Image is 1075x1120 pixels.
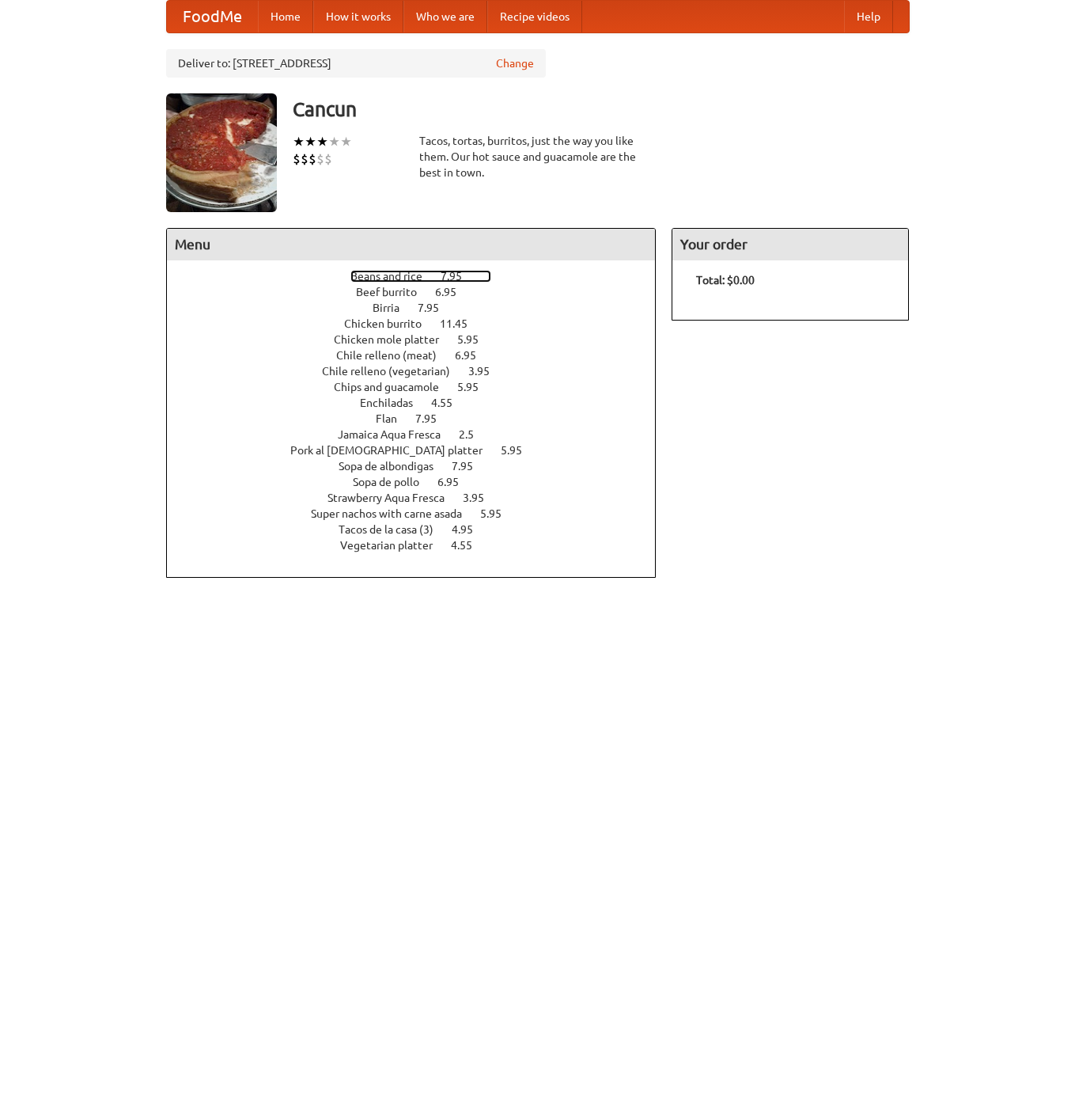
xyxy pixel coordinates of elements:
a: Chile relleno (vegetarian) 3.95 [322,365,519,378]
span: Chicken burrito [344,317,437,330]
span: Jamaica Aqua Fresca [338,428,456,441]
span: Chicken mole platter [334,333,455,346]
span: 3.95 [468,365,505,378]
a: Change [496,55,534,71]
span: Super nachos with carne asada [311,507,478,520]
a: Recipe videos [487,1,582,32]
div: Tacos, tortas, burritos, just the way you like them. Our hot sauce and guacamole are the best in ... [419,133,657,180]
span: Pork al [DEMOGRAPHIC_DATA] platter [290,444,498,457]
li: $ [316,150,324,168]
span: 4.55 [451,539,488,552]
span: Chile relleno (vegetarian) [322,365,466,378]
span: Enchiladas [360,397,429,409]
a: FoodMe [167,1,258,32]
span: 5.95 [457,381,494,393]
a: Home [258,1,313,32]
a: Who we are [403,1,487,32]
span: Strawberry Aqua Fresca [327,492,460,504]
span: Flan [376,412,413,425]
div: Deliver to: [STREET_ADDRESS] [166,49,546,78]
li: ★ [305,133,316,150]
li: ★ [340,133,352,150]
span: Sopa de albondigas [339,460,449,473]
li: ★ [293,133,305,150]
b: Total: $0.00 [696,274,755,287]
a: Sopa de pollo 6.95 [353,476,488,488]
span: 6.95 [437,476,475,488]
span: 11.45 [440,317,483,330]
span: 5.95 [480,507,517,520]
a: Help [844,1,893,32]
span: Sopa de pollo [353,476,435,488]
span: 6.95 [455,349,492,362]
span: 7.95 [441,270,478,283]
span: 6.95 [435,286,472,298]
img: angular.jpg [166,93,277,212]
a: Enchiladas 4.55 [360,397,482,409]
a: Chips and guacamole 5.95 [334,381,508,393]
li: $ [301,150,308,168]
a: Tacos de la casa (3) 4.95 [339,523,502,536]
a: Strawberry Aqua Fresca 3.95 [327,492,513,504]
span: Chips and guacamole [334,381,455,393]
span: Vegetarian platter [340,539,449,552]
a: Pork al [DEMOGRAPHIC_DATA] platter 5.95 [290,444,551,457]
span: 4.95 [452,523,489,536]
a: Jamaica Aqua Fresca 2.5 [338,428,503,441]
h3: Cancun [293,93,910,125]
span: Tacos de la casa (3) [339,523,449,536]
span: 5.95 [501,444,538,457]
span: 7.95 [415,412,452,425]
a: Chicken burrito 11.45 [344,317,497,330]
li: ★ [328,133,340,150]
a: Birria 7.95 [373,302,468,314]
span: Chile relleno (meat) [336,349,452,362]
a: Sopa de albondigas 7.95 [339,460,502,473]
span: 2.5 [459,428,490,441]
h4: Menu [167,229,656,260]
a: Super nachos with carne asada 5.95 [311,507,531,520]
h4: Your order [672,229,908,260]
a: Flan 7.95 [376,412,466,425]
a: Chicken mole platter 5.95 [334,333,508,346]
a: Beef burrito 6.95 [356,286,486,298]
li: $ [308,150,316,168]
span: 7.95 [452,460,489,473]
span: Birria [373,302,415,314]
span: 5.95 [457,333,494,346]
span: Beef burrito [356,286,433,298]
a: Chile relleno (meat) 6.95 [336,349,505,362]
span: 4.55 [431,397,468,409]
li: $ [293,150,301,168]
span: Beans and rice [350,270,438,283]
a: Beans and rice 7.95 [350,270,491,283]
li: ★ [316,133,328,150]
a: How it works [313,1,403,32]
a: Vegetarian platter 4.55 [340,539,502,552]
li: $ [324,150,332,168]
span: 3.95 [463,492,500,504]
span: 7.95 [418,302,455,314]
